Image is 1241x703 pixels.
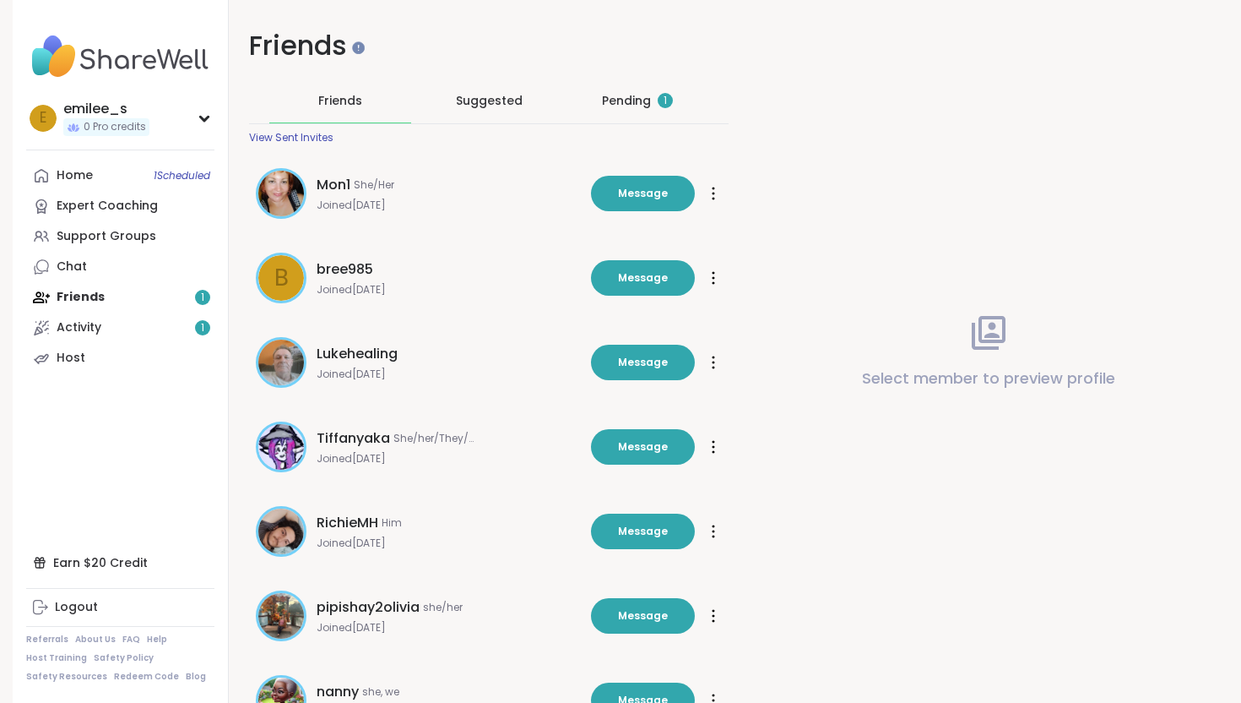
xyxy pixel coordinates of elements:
span: Joined [DATE] [317,368,581,381]
span: She/Her [354,178,394,192]
span: Message [618,270,668,286]
span: 1 Scheduled [154,169,210,183]
span: Joined [DATE] [317,537,581,550]
a: Chat [26,252,214,282]
span: RichieMH [317,513,378,533]
span: pipishay2olivia [317,597,420,618]
div: Home [57,167,93,184]
button: Message [591,429,695,465]
h1: Friends [249,27,729,65]
button: Message [591,176,695,211]
p: Select member to preview profile [862,367,1115,390]
span: Joined [DATE] [317,283,581,297]
a: Home1Scheduled [26,161,214,191]
span: Message [618,439,668,455]
span: she/her [423,601,463,614]
button: Message [591,514,695,549]
div: View Sent Invites [249,131,333,144]
div: Support Groups [57,228,156,245]
img: ShareWell Nav Logo [26,27,214,86]
span: 0 Pro credits [84,120,146,134]
a: FAQ [122,634,140,646]
span: Mon1 [317,175,350,195]
div: Expert Coaching [57,198,158,215]
button: Message [591,260,695,296]
span: Lukehealing [317,344,398,364]
a: Host [26,343,214,373]
img: RichieMH [258,509,304,554]
img: Tiffanyaka [258,424,304,470]
span: Message [618,524,668,539]
span: Him [382,516,402,530]
span: She/her/They/Them [393,432,478,445]
img: Mon1 [258,171,304,216]
a: Host Training [26,652,87,664]
span: nanny [317,682,359,702]
span: Message [618,608,668,624]
div: emilee_s [63,100,149,118]
span: Tiffanyaka [317,428,390,449]
a: About Us [75,634,116,646]
span: Joined [DATE] [317,199,581,212]
span: 1 [664,94,667,108]
span: e [40,107,46,129]
span: Joined [DATE] [317,452,581,466]
span: bree985 [317,259,373,280]
a: Redeem Code [114,671,179,683]
a: Help [147,634,167,646]
img: Lukehealing [258,340,304,385]
span: 1 [201,321,204,335]
div: Earn $20 Credit [26,548,214,578]
a: Support Groups [26,221,214,252]
div: Pending [602,92,673,109]
button: Message [591,598,695,634]
span: Suggested [456,92,523,109]
div: Host [57,350,85,367]
button: Message [591,345,695,380]
a: Referrals [26,634,68,646]
span: Friends [318,92,362,109]
a: Logout [26,592,214,623]
iframe: Spotlight [352,41,365,54]
span: Message [618,355,668,370]
a: Expert Coaching [26,191,214,221]
span: she, we [362,685,399,699]
a: Blog [186,671,206,683]
div: Chat [57,259,87,275]
div: Activity [57,319,101,336]
a: Activity1 [26,313,214,343]
div: Logout [55,599,98,616]
span: Joined [DATE] [317,621,581,635]
span: b [274,260,289,296]
a: Safety Resources [26,671,107,683]
span: Message [618,186,668,201]
img: pipishay2olivia [258,593,304,639]
a: Safety Policy [94,652,154,664]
